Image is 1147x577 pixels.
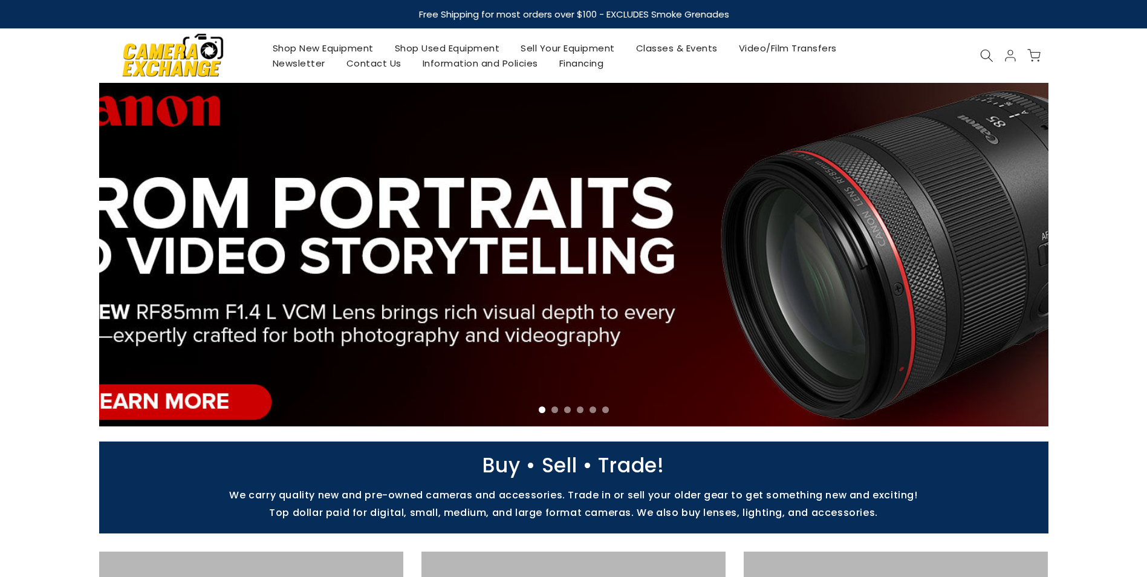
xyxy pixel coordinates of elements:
li: Page dot 2 [551,406,558,413]
a: Information and Policies [412,56,548,71]
p: Buy • Sell • Trade! [93,460,1054,471]
li: Page dot 3 [564,406,571,413]
a: Contact Us [336,56,412,71]
a: Shop New Equipment [262,41,384,56]
a: Video/Film Transfers [728,41,847,56]
a: Newsletter [262,56,336,71]
a: Sell Your Equipment [510,41,626,56]
a: Financing [548,56,614,71]
li: Page dot 5 [590,406,596,413]
li: Page dot 6 [602,406,609,413]
strong: Free Shipping for most orders over $100 - EXCLUDES Smoke Grenades [418,8,729,21]
a: Classes & Events [625,41,728,56]
p: Top dollar paid for digital, small, medium, and large format cameras. We also buy lenses, lightin... [93,507,1054,518]
li: Page dot 1 [539,406,545,413]
li: Page dot 4 [577,406,583,413]
a: Shop Used Equipment [384,41,510,56]
p: We carry quality new and pre-owned cameras and accessories. Trade in or sell your older gear to g... [93,489,1054,501]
